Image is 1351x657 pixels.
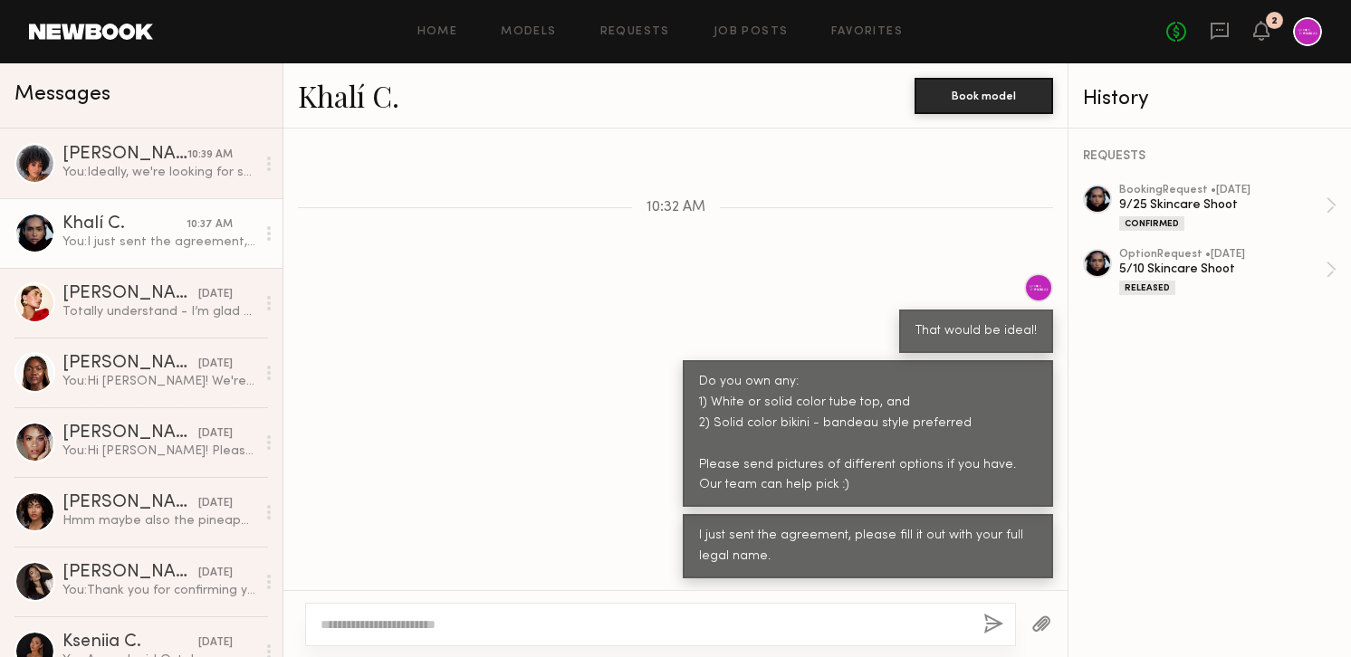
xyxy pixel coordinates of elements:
a: Book model [915,87,1053,102]
div: Do you own any: 1) White or solid color tube top, and 2) Solid color bikini - bandeau style prefe... [699,372,1037,497]
div: [PERSON_NAME] [62,564,198,582]
button: Book model [915,78,1053,114]
div: Kseniia C. [62,633,198,652]
a: Khalí C. [298,76,399,115]
div: You: Thank you for confirming you've receive the product. Please make sure you review and follow ... [62,582,255,599]
div: You: Hi [PERSON_NAME]! Please see the tracking information for your product here: [URL][DOMAIN_NAME] [62,443,255,460]
div: 2 [1271,16,1278,26]
div: That would be ideal! [915,321,1037,342]
div: Khalí C. [62,215,187,233]
div: booking Request • [DATE] [1119,185,1326,196]
div: You: Hi [PERSON_NAME]! We're waiting to hear back from Newbook. Thank you for following up! [62,373,255,390]
a: optionRequest •[DATE]5/10 Skincare ShootReleased [1119,249,1337,295]
div: [DATE] [198,565,233,582]
div: [PERSON_NAME] [62,494,198,512]
div: [DATE] [198,495,233,512]
div: I just sent the agreement, please fill it out with your full legal name. [699,526,1037,567]
a: Job Posts [714,26,789,38]
div: option Request • [DATE] [1119,249,1326,261]
a: Models [501,26,556,38]
div: [DATE] [198,356,233,373]
div: [PERSON_NAME] [62,424,198,443]
div: [DATE] [198,634,233,652]
a: bookingRequest •[DATE]9/25 Skincare ShootConfirmed [1119,185,1337,231]
span: Messages [14,84,110,105]
div: Hmm maybe also the pineapple exfoliating powder! [62,512,255,529]
div: Confirmed [1119,216,1184,231]
div: [PERSON_NAME] [62,146,187,164]
div: [PERSON_NAME] [62,355,198,373]
div: REQUESTS [1083,150,1337,163]
div: History [1083,89,1337,109]
div: [DATE] [198,286,233,303]
span: 10:32 AM [647,200,705,215]
div: [PERSON_NAME] [62,285,198,303]
div: Totally understand - I’m glad you found a good fit! Thank you for considering me, I would love th... [62,303,255,320]
a: Home [417,26,458,38]
div: 5/10 Skincare Shoot [1119,261,1326,278]
div: You: I just sent the agreement, please fill it out with your full legal name. [62,233,255,251]
div: 10:39 AM [187,147,233,164]
a: Requests [600,26,670,38]
a: Favorites [831,26,903,38]
div: [DATE] [198,425,233,443]
div: 10:37 AM [187,216,233,233]
div: Released [1119,281,1175,295]
div: You: Ideally, we're looking for something more modest and less strappy. Something like these woul... [62,164,255,181]
div: 9/25 Skincare Shoot [1119,196,1326,214]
